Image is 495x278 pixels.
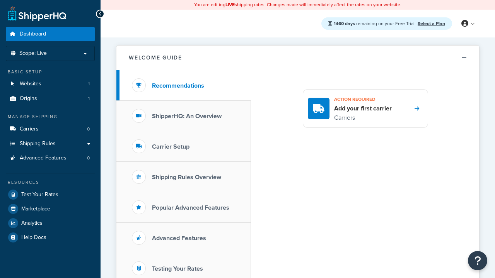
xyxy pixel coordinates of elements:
[6,92,95,106] a: Origins1
[116,46,479,70] button: Welcome Guide
[6,231,95,244] a: Help Docs
[6,151,95,165] a: Advanced Features0
[152,82,204,89] h3: Recommendations
[88,95,90,102] span: 1
[152,143,189,150] h3: Carrier Setup
[152,265,203,272] h3: Testing Your Rates
[21,192,58,198] span: Test Your Rates
[152,204,229,211] h3: Popular Advanced Features
[19,50,47,57] span: Scope: Live
[468,251,487,270] button: Open Resource Center
[6,122,95,136] li: Carriers
[6,216,95,230] a: Analytics
[6,77,95,91] li: Websites
[6,77,95,91] a: Websites1
[6,69,95,75] div: Basic Setup
[6,114,95,120] div: Manage Shipping
[129,55,182,61] h2: Welcome Guide
[152,113,222,120] h3: ShipperHQ: An Overview
[334,113,392,123] p: Carriers
[20,31,46,37] span: Dashboard
[21,206,50,212] span: Marketplace
[6,179,95,186] div: Resources
[20,155,67,161] span: Advanced Features
[88,81,90,87] span: 1
[6,188,95,202] a: Test Your Rates
[20,95,37,102] span: Origins
[225,1,235,8] b: LIVE
[6,27,95,41] a: Dashboard
[6,92,95,106] li: Origins
[21,234,46,241] span: Help Docs
[334,104,392,113] h4: Add your first carrier
[87,126,90,132] span: 0
[6,137,95,151] a: Shipping Rules
[20,126,39,132] span: Carriers
[6,122,95,136] a: Carriers0
[152,235,206,242] h3: Advanced Features
[418,20,445,27] a: Select a Plan
[152,174,221,181] h3: Shipping Rules Overview
[334,94,392,104] h3: Action required
[21,220,43,227] span: Analytics
[334,20,355,27] strong: 1460 days
[20,141,56,147] span: Shipping Rules
[6,151,95,165] li: Advanced Features
[6,202,95,216] a: Marketplace
[87,155,90,161] span: 0
[20,81,41,87] span: Websites
[334,20,416,27] span: remaining on your Free Trial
